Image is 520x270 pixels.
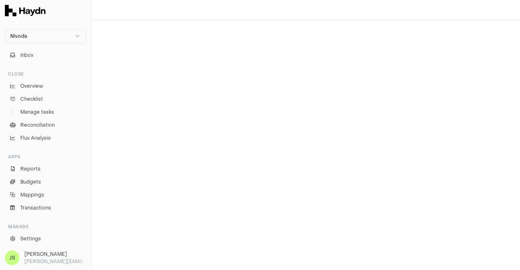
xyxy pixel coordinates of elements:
span: Reports [20,165,41,173]
p: [PERSON_NAME][EMAIL_ADDRESS][DOMAIN_NAME] [24,258,86,265]
span: Overview [20,82,43,90]
img: Haydn Logo [5,5,45,16]
a: Reports [5,163,86,175]
div: Manage [5,220,86,233]
a: Manage tasks [5,106,86,118]
span: Mappings [20,191,44,199]
div: Close [5,67,86,80]
span: Budgets [20,178,41,186]
button: Inbox [5,50,86,61]
span: Settings [20,235,41,242]
h3: [PERSON_NAME] [24,251,86,258]
a: Transactions [5,202,86,214]
a: Checklist [5,93,86,105]
a: Budgets [5,176,86,188]
span: Reconciliation [20,121,55,129]
div: Apps [5,150,86,163]
span: JS [5,251,19,265]
a: Mappings [5,189,86,201]
a: Settings [5,233,86,244]
span: Inbox [20,52,33,59]
a: Flux Analysis [5,132,86,144]
button: Nivoda [5,29,86,43]
span: Transactions [20,204,51,212]
span: Checklist [20,95,43,103]
span: Flux Analysis [20,134,51,142]
span: Nivoda [10,33,27,39]
span: Manage tasks [20,108,54,116]
a: Reconciliation [5,119,86,131]
a: Overview [5,80,86,92]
